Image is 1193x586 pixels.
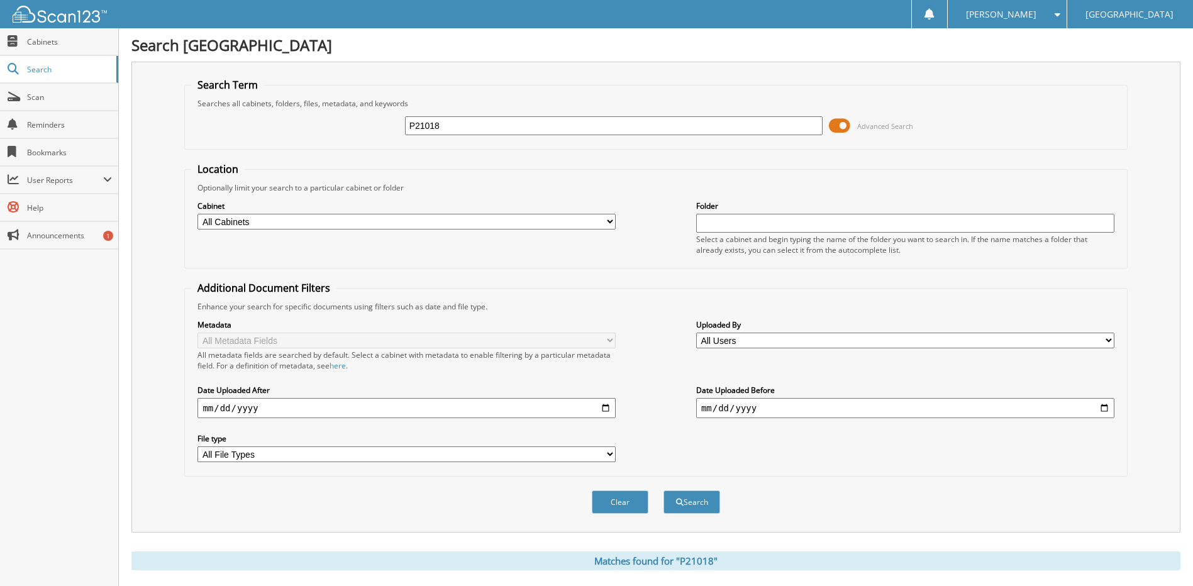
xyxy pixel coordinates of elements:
[191,78,264,92] legend: Search Term
[191,162,245,176] legend: Location
[696,398,1114,418] input: end
[131,35,1180,55] h1: Search [GEOGRAPHIC_DATA]
[27,175,103,185] span: User Reports
[131,551,1180,570] div: Matches found for "P21018"
[27,36,112,47] span: Cabinets
[696,319,1114,330] label: Uploaded By
[966,11,1036,18] span: [PERSON_NAME]
[27,119,112,130] span: Reminders
[191,182,1120,193] div: Optionally limit your search to a particular cabinet or folder
[197,350,616,371] div: All metadata fields are searched by default. Select a cabinet with metadata to enable filtering b...
[27,147,112,158] span: Bookmarks
[13,6,107,23] img: scan123-logo-white.svg
[330,360,346,371] a: here
[1085,11,1174,18] span: [GEOGRAPHIC_DATA]
[27,230,112,241] span: Announcements
[191,98,1120,109] div: Searches all cabinets, folders, files, metadata, and keywords
[103,231,113,241] div: 1
[592,490,648,514] button: Clear
[197,398,616,418] input: start
[197,319,616,330] label: Metadata
[696,234,1114,255] div: Select a cabinet and begin typing the name of the folder you want to search in. If the name match...
[197,433,616,444] label: File type
[27,64,110,75] span: Search
[857,121,913,131] span: Advanced Search
[197,201,616,211] label: Cabinet
[27,92,112,102] span: Scan
[696,385,1114,395] label: Date Uploaded Before
[663,490,720,514] button: Search
[27,202,112,213] span: Help
[191,301,1120,312] div: Enhance your search for specific documents using filters such as date and file type.
[197,385,616,395] label: Date Uploaded After
[191,281,336,295] legend: Additional Document Filters
[696,201,1114,211] label: Folder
